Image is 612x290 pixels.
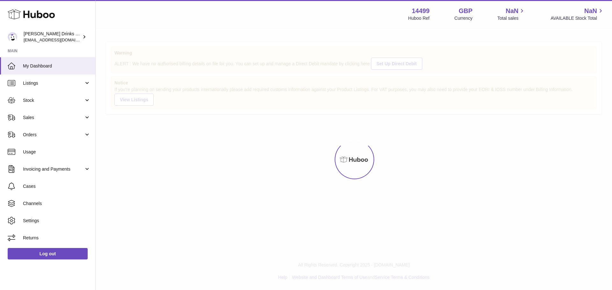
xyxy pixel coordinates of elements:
[23,97,84,103] span: Stock
[584,7,597,15] span: NaN
[408,15,430,21] div: Huboo Ref
[8,248,88,259] a: Log out
[23,218,91,224] span: Settings
[497,7,526,21] a: NaN Total sales
[8,32,17,42] img: internalAdmin-14499@internal.huboo.com
[23,80,84,86] span: Listings
[23,132,84,138] span: Orders
[23,63,91,69] span: My Dashboard
[23,235,91,241] span: Returns
[24,37,94,42] span: [EMAIL_ADDRESS][DOMAIN_NAME]
[550,15,604,21] span: AVAILABLE Stock Total
[550,7,604,21] a: NaN AVAILABLE Stock Total
[412,7,430,15] strong: 14499
[23,183,91,189] span: Cases
[497,15,526,21] span: Total sales
[459,7,472,15] strong: GBP
[23,201,91,207] span: Channels
[23,166,84,172] span: Invoicing and Payments
[455,15,473,21] div: Currency
[23,149,91,155] span: Usage
[24,31,81,43] div: [PERSON_NAME] Drinks LTD (t/a Zooz)
[506,7,518,15] span: NaN
[23,115,84,121] span: Sales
